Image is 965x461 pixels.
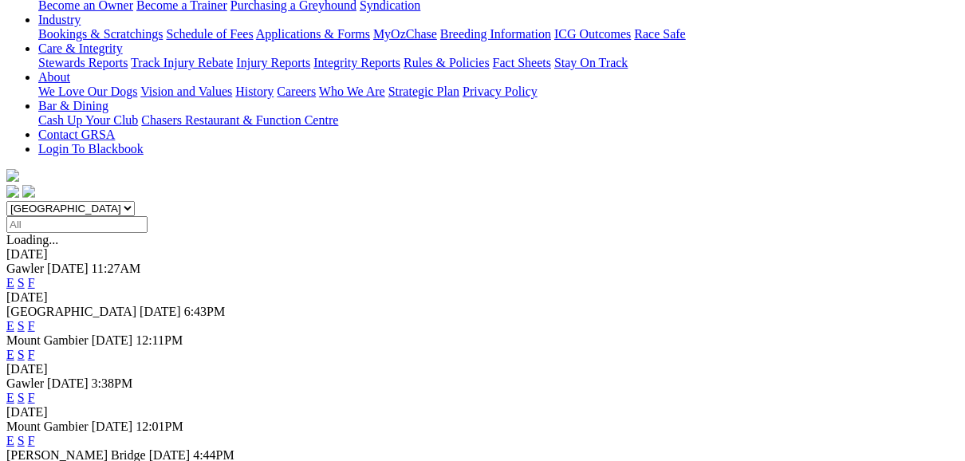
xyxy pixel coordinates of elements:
img: facebook.svg [6,185,19,198]
div: Bar & Dining [38,113,959,128]
a: S [18,434,25,447]
a: Strategic Plan [388,85,459,98]
a: About [38,70,70,84]
a: S [18,391,25,404]
a: Vision and Values [140,85,232,98]
span: Mount Gambier [6,420,89,433]
span: [DATE] [92,420,133,433]
a: Fact Sheets [493,56,551,69]
a: F [28,276,35,290]
a: Stay On Track [554,56,628,69]
a: E [6,319,14,333]
a: Breeding Information [440,27,551,41]
div: Care & Integrity [38,56,959,70]
a: Schedule of Fees [166,27,253,41]
span: 12:11PM [136,333,183,347]
a: History [235,85,274,98]
a: Applications & Forms [256,27,370,41]
a: Bar & Dining [38,99,108,112]
div: Industry [38,27,959,41]
a: E [6,348,14,361]
div: [DATE] [6,405,959,420]
span: [DATE] [92,333,133,347]
a: E [6,276,14,290]
a: S [18,319,25,333]
a: Contact GRSA [38,128,115,141]
a: Cash Up Your Club [38,113,138,127]
span: [DATE] [47,262,89,275]
a: Careers [277,85,316,98]
a: Who We Are [319,85,385,98]
img: twitter.svg [22,185,35,198]
span: 12:01PM [136,420,183,433]
a: Track Injury Rebate [131,56,233,69]
a: Privacy Policy [463,85,538,98]
span: [GEOGRAPHIC_DATA] [6,305,136,318]
a: F [28,434,35,447]
input: Select date [6,216,148,233]
a: We Love Our Dogs [38,85,137,98]
a: Care & Integrity [38,41,123,55]
span: 6:43PM [184,305,226,318]
span: Loading... [6,233,58,246]
span: 3:38PM [92,376,133,390]
div: [DATE] [6,290,959,305]
a: Injury Reports [236,56,310,69]
a: F [28,391,35,404]
a: Industry [38,13,81,26]
a: Stewards Reports [38,56,128,69]
a: MyOzChase [373,27,437,41]
img: logo-grsa-white.png [6,169,19,182]
span: Gawler [6,262,44,275]
a: Race Safe [634,27,685,41]
a: E [6,391,14,404]
a: ICG Outcomes [554,27,631,41]
a: Login To Blackbook [38,142,144,156]
div: About [38,85,959,99]
a: Chasers Restaurant & Function Centre [141,113,338,127]
a: S [18,276,25,290]
span: Mount Gambier [6,333,89,347]
a: S [18,348,25,361]
a: Integrity Reports [313,56,400,69]
a: Rules & Policies [404,56,490,69]
span: Gawler [6,376,44,390]
div: [DATE] [6,362,959,376]
span: [DATE] [140,305,181,318]
a: F [28,348,35,361]
a: E [6,434,14,447]
span: [DATE] [47,376,89,390]
a: Bookings & Scratchings [38,27,163,41]
a: F [28,319,35,333]
div: [DATE] [6,247,959,262]
span: 11:27AM [92,262,141,275]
